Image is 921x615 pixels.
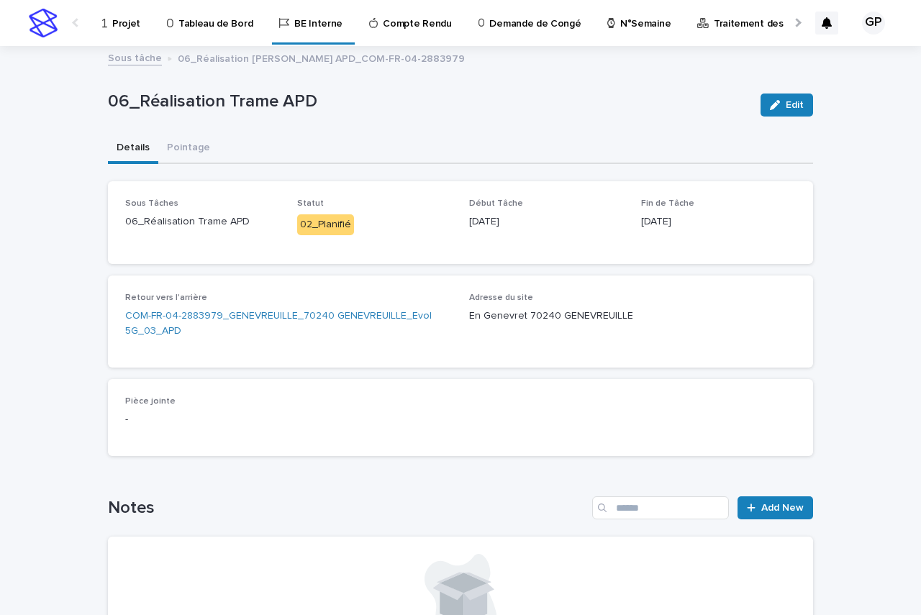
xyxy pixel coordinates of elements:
button: Edit [761,94,813,117]
div: GP [862,12,885,35]
span: Fin de Tâche [641,199,694,208]
div: 02_Planifié [297,214,354,235]
button: Details [108,134,158,164]
a: Add New [738,496,813,519]
span: Statut [297,199,324,208]
p: 06_Réalisation [PERSON_NAME] APD_COM-FR-04-2883979 [178,50,465,65]
input: Search [592,496,729,519]
img: stacker-logo-s-only.png [29,9,58,37]
a: Sous tâche [108,49,162,65]
span: Edit [786,100,804,110]
p: 06_Réalisation Trame APD [108,91,749,112]
span: Début Tâche [469,199,523,208]
a: COM-FR-04-2883979_GENEVREUILLE_70240 GENEVREUILLE_Evol 5G_03_APD [125,309,452,339]
p: 06_Réalisation Trame APD [125,214,280,229]
span: Sous Tâches [125,199,178,208]
span: Pièce jointe [125,397,176,406]
p: [DATE] [469,214,624,229]
p: - [125,412,796,427]
span: Retour vers l'arrière [125,293,207,302]
span: Adresse du site [469,293,533,302]
p: [DATE] [641,214,796,229]
span: Add New [761,503,804,513]
p: En Genevret 70240 GENEVREUILLE [469,309,796,324]
h1: Notes [108,498,586,519]
button: Pointage [158,134,219,164]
